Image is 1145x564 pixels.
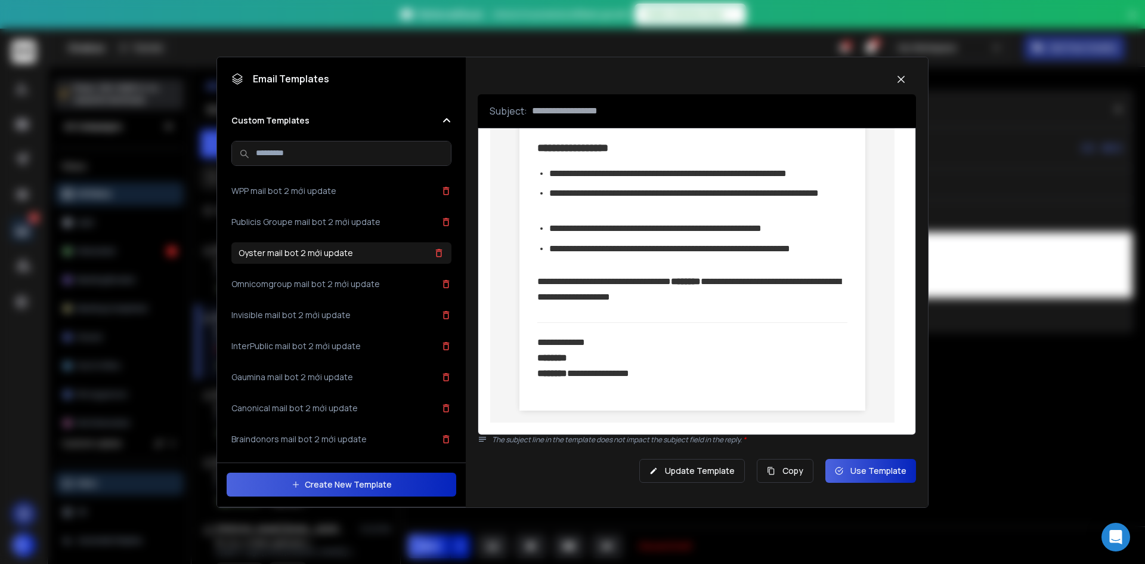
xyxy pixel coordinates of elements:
[1101,523,1130,551] div: Open Intercom Messenger
[490,104,527,118] p: Subject:
[639,459,745,483] button: Update Template
[757,459,813,483] button: Copy
[725,434,746,445] span: reply.
[825,459,916,483] button: Use Template
[492,435,916,445] p: The subject line in the template does not impact the subject field in the
[227,473,456,497] button: Create New Template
